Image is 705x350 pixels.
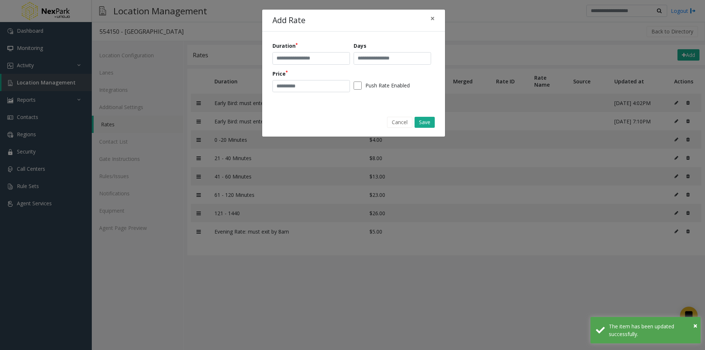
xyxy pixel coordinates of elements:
[272,70,288,77] label: Price
[415,117,435,128] button: Save
[272,15,305,26] h4: Add Rate
[693,320,697,331] button: Close
[365,82,410,89] label: Push Rate Enabled
[387,117,412,128] button: Cancel
[272,42,298,50] label: Duration
[430,13,435,24] span: ×
[693,321,697,331] span: ×
[425,10,440,28] button: Close
[354,42,366,50] label: Days
[609,322,695,338] div: The item has been updated successfully.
